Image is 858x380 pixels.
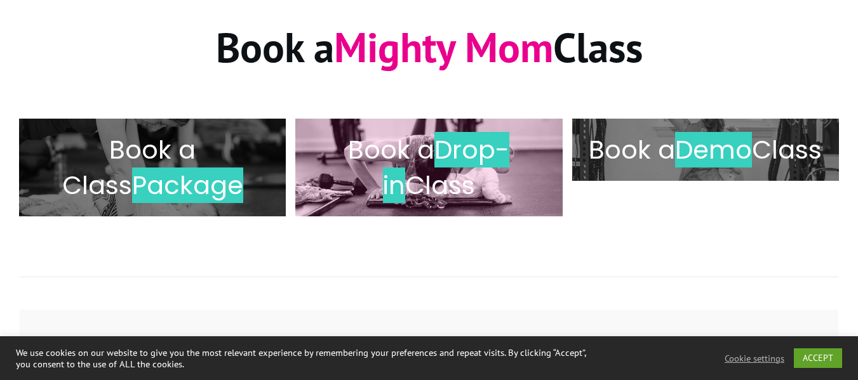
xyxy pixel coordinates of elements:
h1: Book a Class [20,20,838,89]
h2: Book a Class [309,132,549,203]
span: Book a [589,132,675,167]
span: Book a Class [62,132,196,203]
a: Cookie settings [725,353,784,364]
a: ACCEPT [794,348,842,368]
span: Demo [675,132,752,167]
span: Class [752,132,822,167]
span: Mighty Mom [334,20,553,74]
span: Package [132,167,243,203]
div: We use cookies on our website to give you the most relevant experience by remembering your prefer... [16,347,594,370]
span: Drop-in [383,132,510,203]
